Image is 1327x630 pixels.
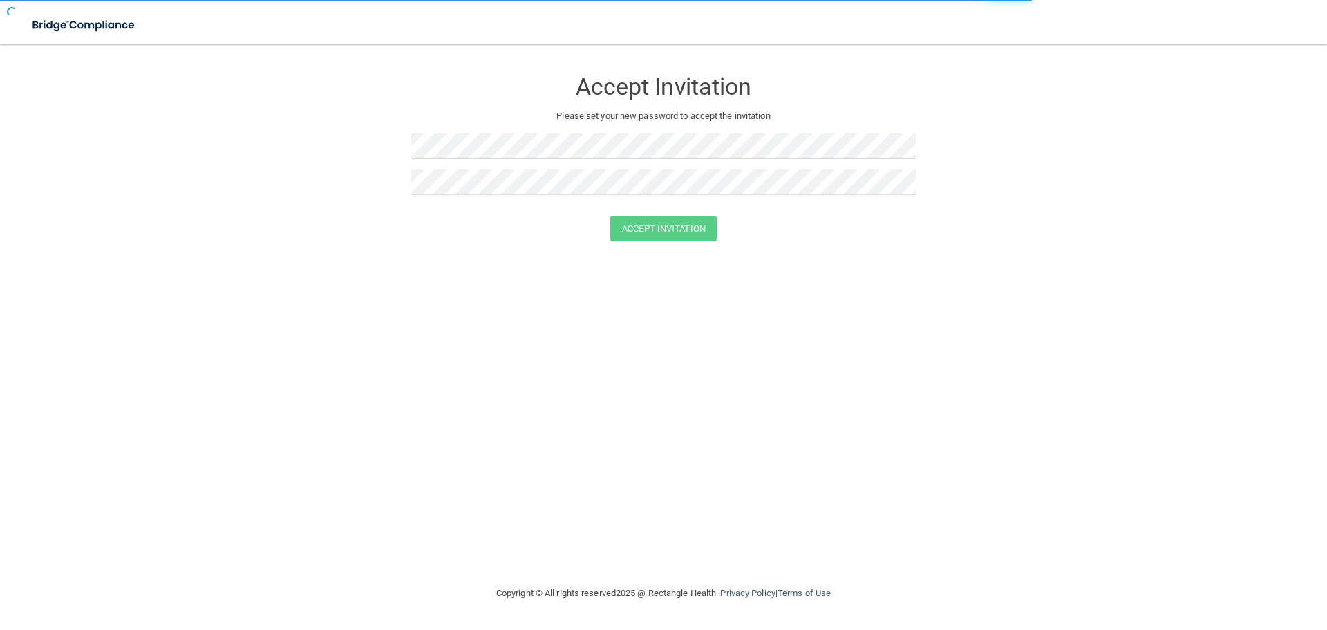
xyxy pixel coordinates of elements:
[411,571,916,615] div: Copyright © All rights reserved 2025 @ Rectangle Health | |
[21,11,148,39] img: bridge_compliance_login_screen.278c3ca4.svg
[778,588,831,598] a: Terms of Use
[422,108,905,124] p: Please set your new password to accept the invitation
[720,588,775,598] a: Privacy Policy
[411,74,916,100] h3: Accept Invitation
[610,216,717,241] button: Accept Invitation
